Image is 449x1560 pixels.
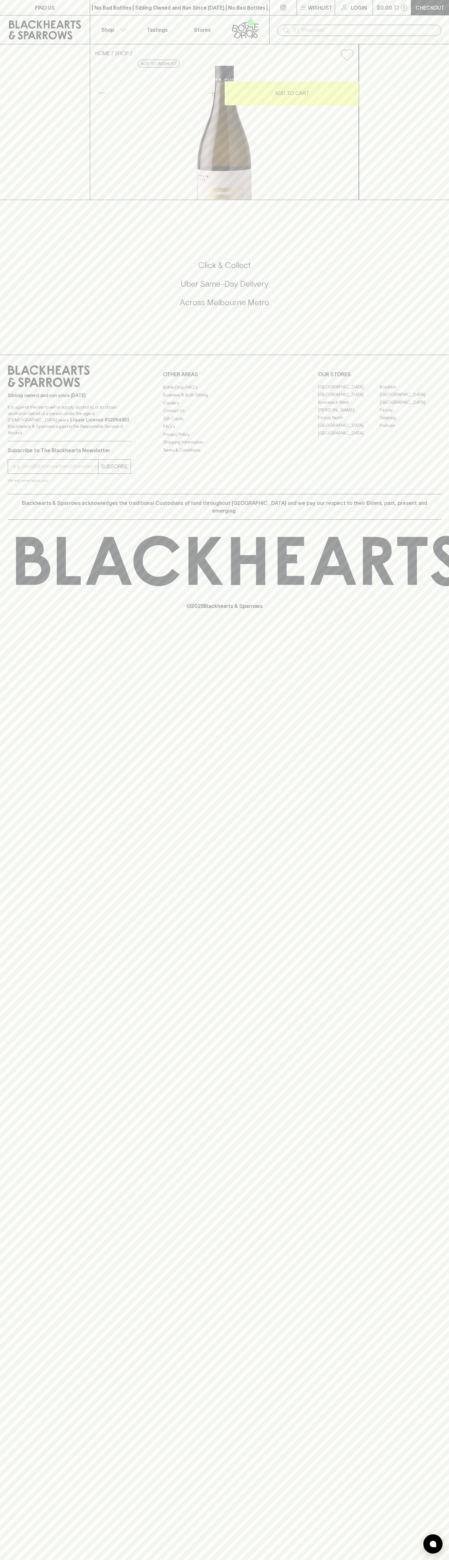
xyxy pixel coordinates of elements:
p: Sibling owned and run since [DATE] [8,392,131,399]
p: FIND US [35,4,55,12]
a: Gift Cards [163,415,286,422]
img: 31064.png [90,66,358,200]
button: ADD TO CART [225,81,359,105]
input: Try "Pinot noir" [293,25,436,35]
a: Contact Us [163,407,286,415]
p: Shop [101,26,114,34]
a: [GEOGRAPHIC_DATA] [380,391,441,399]
button: Shop [90,15,135,44]
input: e.g. jane@blackheartsandsparrows.com.au [13,461,98,472]
a: [GEOGRAPHIC_DATA] [318,429,380,437]
p: OUR STORES [318,370,441,378]
p: ADD TO CART [275,89,309,97]
a: Braddon [380,383,441,391]
p: Wishlist [308,4,332,12]
a: Stores [180,15,225,44]
a: Fitzroy [380,406,441,414]
p: Checkout [416,4,445,12]
p: Blackhearts & Sparrows acknowledges the traditional Custodians of land throughout [GEOGRAPHIC_DAT... [13,499,436,515]
p: Stores [194,26,211,34]
a: Shipping Information [163,438,286,446]
a: Brunswick West [318,399,380,406]
button: Add to wishlist [338,47,356,63]
p: $0.00 [377,4,392,12]
h5: Uber Same-Day Delivery [8,279,441,289]
a: [GEOGRAPHIC_DATA] [380,399,441,406]
div: Call to action block [8,234,441,342]
a: Bottle Drop FAQ's [163,383,286,391]
p: OTHER AREAS [163,370,286,378]
a: FAQ's [163,423,286,430]
p: Login [351,4,367,12]
a: Tastings [135,15,180,44]
a: Careers [163,399,286,407]
a: [GEOGRAPHIC_DATA] [318,383,380,391]
p: It is against the law to sell or supply alcohol to, or to obtain alcohol on behalf of a person un... [8,404,131,436]
a: HOME [95,50,110,56]
a: Geelong [380,414,441,422]
a: [GEOGRAPHIC_DATA] [318,391,380,399]
p: 0 [403,6,405,9]
p: SUBSCRIBE [101,463,128,470]
a: Terms & Conditions [163,446,286,454]
p: We will never spam you [8,477,131,484]
a: [PERSON_NAME] [318,406,380,414]
img: bubble-icon [430,1541,436,1547]
p: Tastings [147,26,168,34]
a: [GEOGRAPHIC_DATA] [318,422,380,429]
button: Add to wishlist [138,60,180,67]
p: Subscribe to The Blackhearts Newsletter [8,446,131,454]
strong: Liquor License #32064953 [70,417,129,422]
a: Business & Bulk Gifting [163,391,286,399]
a: SHOP [115,50,129,56]
h5: Across Melbourne Metro [8,297,441,308]
button: SUBSCRIBE [99,460,131,473]
a: Fitzroy North [318,414,380,422]
h5: Click & Collect [8,260,441,271]
a: Privacy Policy [163,430,286,438]
a: Prahran [380,422,441,429]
